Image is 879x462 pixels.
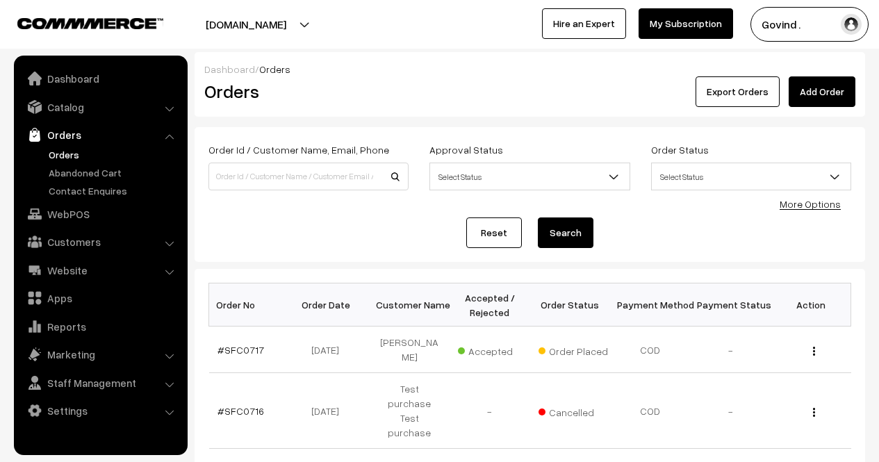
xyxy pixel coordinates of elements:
th: Order Date [289,283,370,327]
a: More Options [780,198,841,210]
td: - [691,327,771,373]
th: Payment Status [691,283,771,327]
div: / [204,62,855,76]
span: Accepted [458,340,527,358]
th: Accepted / Rejected [450,283,530,327]
button: Search [538,217,593,248]
td: [DATE] [289,327,370,373]
a: WebPOS [17,201,183,226]
a: Reset [466,217,522,248]
th: Action [771,283,851,327]
a: Orders [45,147,183,162]
a: #SFC0717 [217,344,264,356]
a: Marketing [17,342,183,367]
a: Reports [17,314,183,339]
td: COD [610,327,691,373]
span: Select Status [651,163,851,190]
td: COD [610,373,691,449]
button: Export Orders [696,76,780,107]
span: Select Status [429,163,630,190]
a: Orders [17,122,183,147]
a: Staff Management [17,370,183,395]
a: Abandoned Cart [45,165,183,180]
th: Order Status [530,283,611,327]
a: #SFC0716 [217,405,264,417]
th: Order No [209,283,290,327]
span: Select Status [430,165,629,189]
a: Customers [17,229,183,254]
img: COMMMERCE [17,18,163,28]
span: Order Placed [539,340,608,358]
td: [DATE] [289,373,370,449]
td: - [450,373,530,449]
a: COMMMERCE [17,14,139,31]
a: Contact Enquires [45,183,183,198]
td: [PERSON_NAME] [370,327,450,373]
a: Dashboard [17,66,183,91]
span: Cancelled [539,402,608,420]
label: Order Status [651,142,709,157]
input: Order Id / Customer Name / Customer Email / Customer Phone [208,163,409,190]
span: Select Status [652,165,851,189]
a: Catalog [17,94,183,119]
a: Add Order [789,76,855,107]
a: Hire an Expert [542,8,626,39]
a: Settings [17,398,183,423]
img: Menu [813,408,815,417]
label: Approval Status [429,142,503,157]
h2: Orders [204,81,407,102]
td: Test purchase Test purchase [370,373,450,449]
a: Website [17,258,183,283]
label: Order Id / Customer Name, Email, Phone [208,142,389,157]
th: Payment Method [610,283,691,327]
img: user [841,14,862,35]
td: - [691,373,771,449]
button: Govind . [750,7,869,42]
img: Menu [813,347,815,356]
a: My Subscription [639,8,733,39]
a: Apps [17,286,183,311]
th: Customer Name [370,283,450,327]
a: Dashboard [204,63,255,75]
button: [DOMAIN_NAME] [157,7,335,42]
span: Orders [259,63,290,75]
